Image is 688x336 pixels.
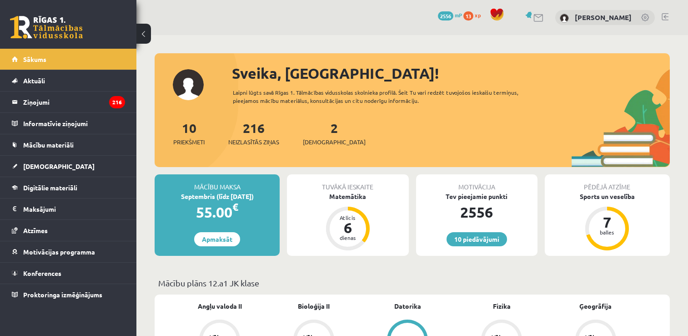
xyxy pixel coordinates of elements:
span: Sākums [23,55,46,63]
a: Matemātika Atlicis 6 dienas [287,192,408,252]
div: 55.00 [155,201,280,223]
div: balles [593,229,621,235]
a: 2556 mP [438,11,462,19]
div: Sveika, [GEOGRAPHIC_DATA]! [232,62,670,84]
a: Proktoringa izmēģinājums [12,284,125,305]
a: Digitālie materiāli [12,177,125,198]
span: Aktuāli [23,76,45,85]
legend: Ziņojumi [23,92,125,112]
span: [DEMOGRAPHIC_DATA] [23,162,95,170]
span: Proktoringa izmēģinājums [23,290,102,299]
a: Aktuāli [12,70,125,91]
a: 13 xp [463,11,485,19]
a: Motivācijas programma [12,241,125,262]
a: 2[DEMOGRAPHIC_DATA] [303,120,366,147]
a: Fizika [493,301,511,311]
div: Tuvākā ieskaite [287,174,408,192]
i: 216 [109,96,125,108]
span: 2556 [438,11,453,20]
span: 13 [463,11,473,20]
span: Atzīmes [23,226,48,234]
a: Mācību materiāli [12,134,125,155]
p: Mācību plāns 12.a1 JK klase [158,277,666,289]
span: Motivācijas programma [23,248,95,256]
legend: Informatīvie ziņojumi [23,113,125,134]
span: mP [455,11,462,19]
div: 6 [334,220,362,235]
a: 10 piedāvājumi [447,232,507,246]
span: Neizlasītās ziņas [228,137,279,147]
a: Ģeogrāfija [579,301,612,311]
div: Matemātika [287,192,408,201]
a: [PERSON_NAME] [575,13,632,22]
a: Apmaksāt [194,232,240,246]
div: Pēdējā atzīme [545,174,670,192]
div: Laipni lūgts savā Rīgas 1. Tālmācības vidusskolas skolnieka profilā. Šeit Tu vari redzēt tuvojošo... [233,88,542,105]
span: Priekšmeti [173,137,205,147]
div: dienas [334,235,362,240]
a: 216Neizlasītās ziņas [228,120,279,147]
a: Ziņojumi216 [12,92,125,112]
a: 10Priekšmeti [173,120,205,147]
span: € [232,200,238,214]
a: Informatīvie ziņojumi [12,113,125,134]
a: Bioloģija II [298,301,330,311]
div: Septembris (līdz [DATE]) [155,192,280,201]
img: Sintija Astapoviča [560,14,569,23]
span: [DEMOGRAPHIC_DATA] [303,137,366,147]
div: Motivācija [416,174,537,192]
div: Atlicis [334,215,362,220]
div: 2556 [416,201,537,223]
a: Angļu valoda II [198,301,242,311]
span: Mācību materiāli [23,141,74,149]
a: Maksājumi [12,199,125,219]
div: 7 [593,215,621,229]
div: Tev pieejamie punkti [416,192,537,201]
a: Rīgas 1. Tālmācības vidusskola [10,16,83,39]
span: xp [475,11,481,19]
a: Sports un veselība 7 balles [545,192,670,252]
a: Konferences [12,263,125,284]
div: Sports un veselība [545,192,670,201]
a: [DEMOGRAPHIC_DATA] [12,156,125,177]
span: Digitālie materiāli [23,183,77,192]
div: Mācību maksa [155,174,280,192]
a: Sākums [12,49,125,70]
a: Atzīmes [12,220,125,241]
legend: Maksājumi [23,199,125,219]
a: Datorika [394,301,421,311]
span: Konferences [23,269,61,277]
